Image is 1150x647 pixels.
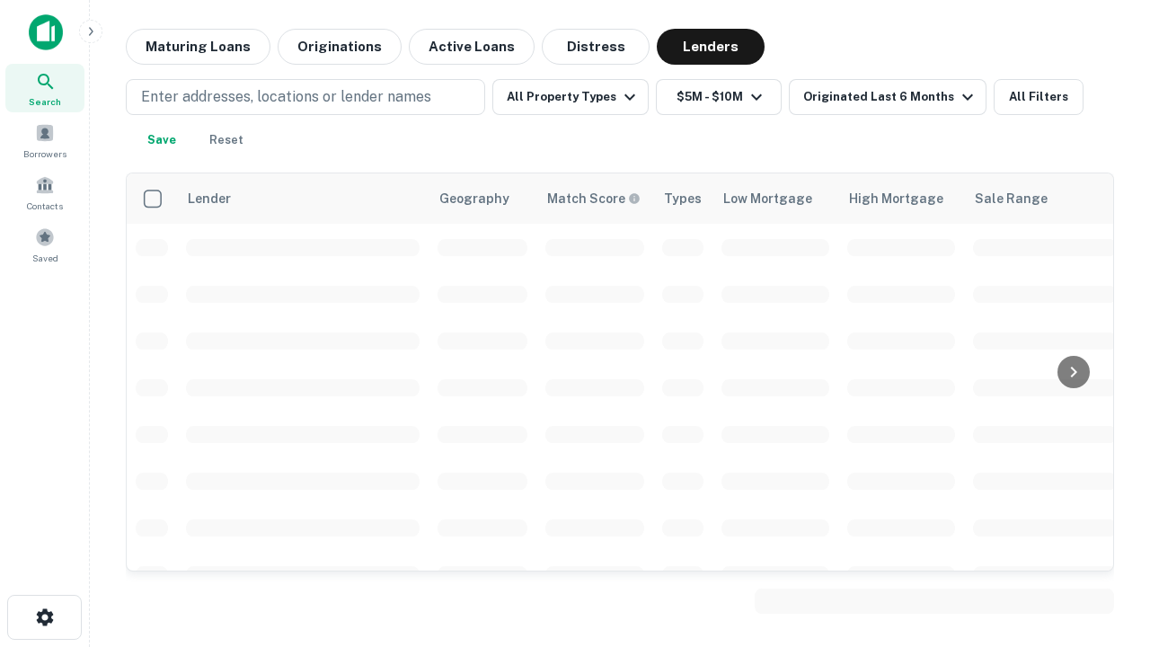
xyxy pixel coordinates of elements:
button: All Property Types [492,79,649,115]
div: Capitalize uses an advanced AI algorithm to match your search with the best lender. The match sco... [547,189,641,208]
h6: Match Score [547,189,637,208]
button: $5M - $10M [656,79,782,115]
button: Originated Last 6 Months [789,79,986,115]
div: Sale Range [975,188,1048,209]
th: Lender [177,173,429,224]
img: capitalize-icon.png [29,14,63,50]
div: Lender [188,188,231,209]
a: Borrowers [5,116,84,164]
div: Types [664,188,702,209]
div: Low Mortgage [723,188,812,209]
th: High Mortgage [838,173,964,224]
span: Contacts [27,199,63,213]
span: Borrowers [23,146,66,161]
th: Types [653,173,712,224]
a: Saved [5,220,84,269]
span: Search [29,94,61,109]
button: Distress [542,29,650,65]
th: Sale Range [964,173,1126,224]
button: Lenders [657,29,765,65]
button: Reset [198,122,255,158]
iframe: Chat Widget [1060,446,1150,532]
button: Enter addresses, locations or lender names [126,79,485,115]
div: Originated Last 6 Months [803,86,978,108]
button: All Filters [994,79,1084,115]
button: Maturing Loans [126,29,270,65]
p: Enter addresses, locations or lender names [141,86,431,108]
span: Saved [32,251,58,265]
th: Capitalize uses an advanced AI algorithm to match your search with the best lender. The match sco... [536,173,653,224]
th: Low Mortgage [712,173,838,224]
th: Geography [429,173,536,224]
a: Search [5,64,84,112]
button: Save your search to get updates of matches that match your search criteria. [133,122,190,158]
div: High Mortgage [849,188,943,209]
button: Originations [278,29,402,65]
a: Contacts [5,168,84,217]
div: Geography [439,188,509,209]
button: Active Loans [409,29,535,65]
